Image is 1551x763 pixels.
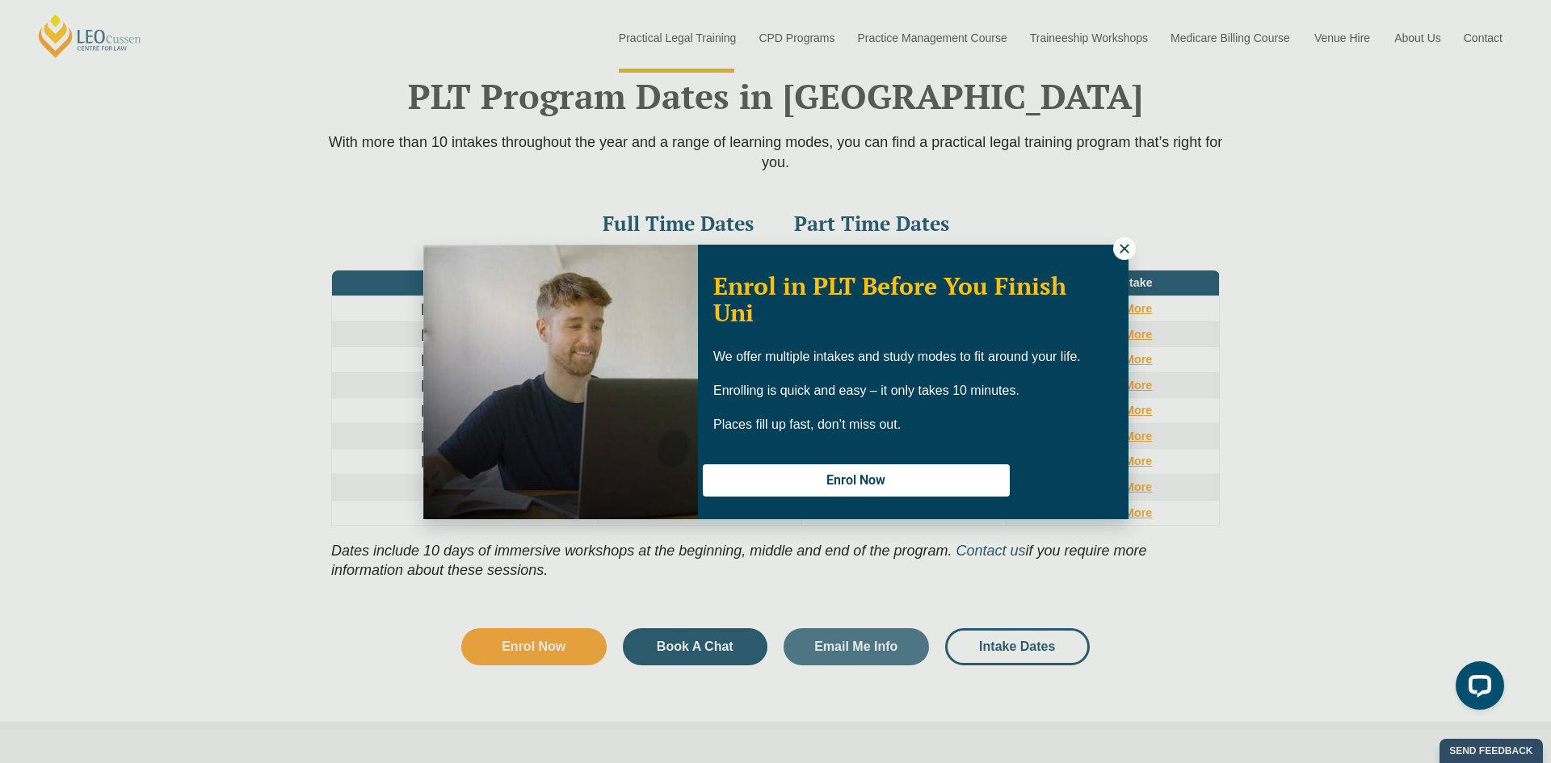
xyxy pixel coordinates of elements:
[713,270,1066,329] span: Enrol in PLT Before You Finish Uni
[1113,237,1136,260] button: Close
[1443,655,1511,723] iframe: LiveChat chat widget
[703,464,1010,497] button: Enrol Now
[713,417,901,431] span: Places fill up fast, don’t miss out.
[713,350,1081,363] span: We offer multiple intakes and study modes to fit around your life.
[713,384,1019,397] span: Enrolling is quick and easy – it only takes 10 minutes.
[423,245,698,519] img: Woman in yellow blouse holding folders looking to the right and smiling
